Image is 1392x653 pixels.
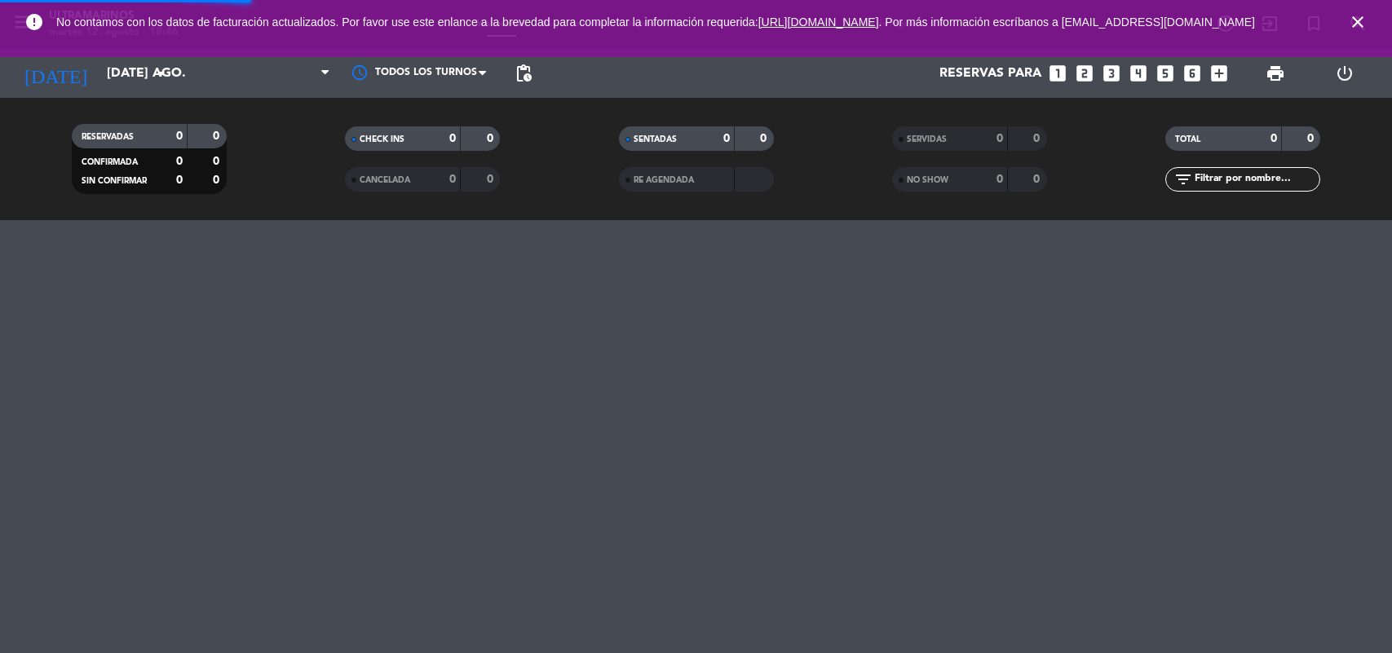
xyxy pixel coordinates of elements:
[1047,63,1068,84] i: looks_one
[1193,170,1319,188] input: Filtrar por nombre...
[634,176,694,184] span: RE AGENDADA
[1033,174,1043,185] strong: 0
[1033,133,1043,144] strong: 0
[449,133,456,144] strong: 0
[82,133,134,141] span: RESERVADAS
[82,158,138,166] span: CONFIRMADA
[213,156,223,167] strong: 0
[449,174,456,185] strong: 0
[1266,64,1285,83] span: print
[996,133,1003,144] strong: 0
[514,64,533,83] span: pending_actions
[907,176,948,184] span: NO SHOW
[1101,63,1122,84] i: looks_3
[213,174,223,186] strong: 0
[360,176,410,184] span: CANCELADA
[1173,170,1193,189] i: filter_list
[723,133,730,144] strong: 0
[487,133,497,144] strong: 0
[879,15,1255,29] a: . Por más información escríbanos a [EMAIL_ADDRESS][DOMAIN_NAME]
[1209,63,1230,84] i: add_box
[1182,63,1203,84] i: looks_6
[907,135,947,143] span: SERVIDAS
[1074,63,1095,84] i: looks_two
[996,174,1003,185] strong: 0
[82,177,147,185] span: SIN CONFIRMAR
[1310,49,1380,98] div: LOG OUT
[213,130,223,142] strong: 0
[56,15,1255,29] span: No contamos con los datos de facturación actualizados. Por favor use este enlance a la brevedad p...
[760,133,770,144] strong: 0
[176,156,183,167] strong: 0
[634,135,677,143] span: SENTADAS
[12,55,99,91] i: [DATE]
[360,135,404,143] span: CHECK INS
[939,66,1041,82] span: Reservas para
[1155,63,1176,84] i: looks_5
[1128,63,1149,84] i: looks_4
[758,15,879,29] a: [URL][DOMAIN_NAME]
[1270,133,1277,144] strong: 0
[176,174,183,186] strong: 0
[1307,133,1317,144] strong: 0
[487,174,497,185] strong: 0
[1348,12,1368,32] i: close
[1335,64,1354,83] i: power_settings_new
[24,12,44,32] i: error
[176,130,183,142] strong: 0
[152,64,171,83] i: arrow_drop_down
[1175,135,1200,143] span: TOTAL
